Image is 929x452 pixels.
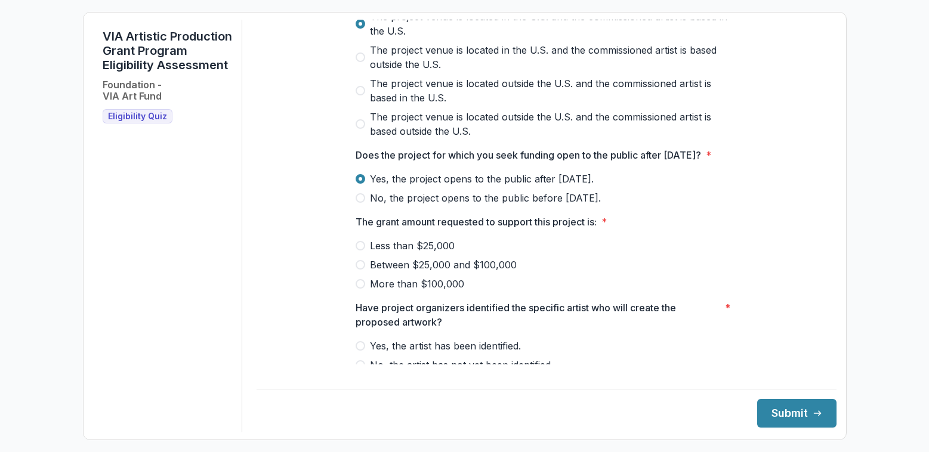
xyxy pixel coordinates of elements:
span: The project venue is located outside the U.S. and the commissioned artist is based in the U.S. [370,76,737,105]
span: Yes, the project opens to the public after [DATE]. [370,172,594,186]
span: Between $25,000 and $100,000 [370,258,517,272]
span: The project venue is located in the U.S. and the commissioned artist is based in the U.S. [370,10,737,38]
span: No, the project opens to the public before [DATE]. [370,191,601,205]
span: More than $100,000 [370,277,464,291]
p: The grant amount requested to support this project is: [356,215,597,229]
p: Have project organizers identified the specific artist who will create the proposed artwork? [356,301,720,329]
button: Submit [757,399,837,428]
span: Less than $25,000 [370,239,455,253]
p: Does the project for which you seek funding open to the public after [DATE]? [356,148,701,162]
span: Yes, the artist has been identified. [370,339,521,353]
span: The project venue is located in the U.S. and the commissioned artist is based outside the U.S. [370,43,737,72]
span: No, the artist has not yet been identified. [370,358,553,372]
h2: Foundation - VIA Art Fund [103,79,162,102]
span: Eligibility Quiz [108,112,167,122]
span: The project venue is located outside the U.S. and the commissioned artist is based outside the U.S. [370,110,737,138]
h1: VIA Artistic Production Grant Program Eligibility Assessment [103,29,232,72]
